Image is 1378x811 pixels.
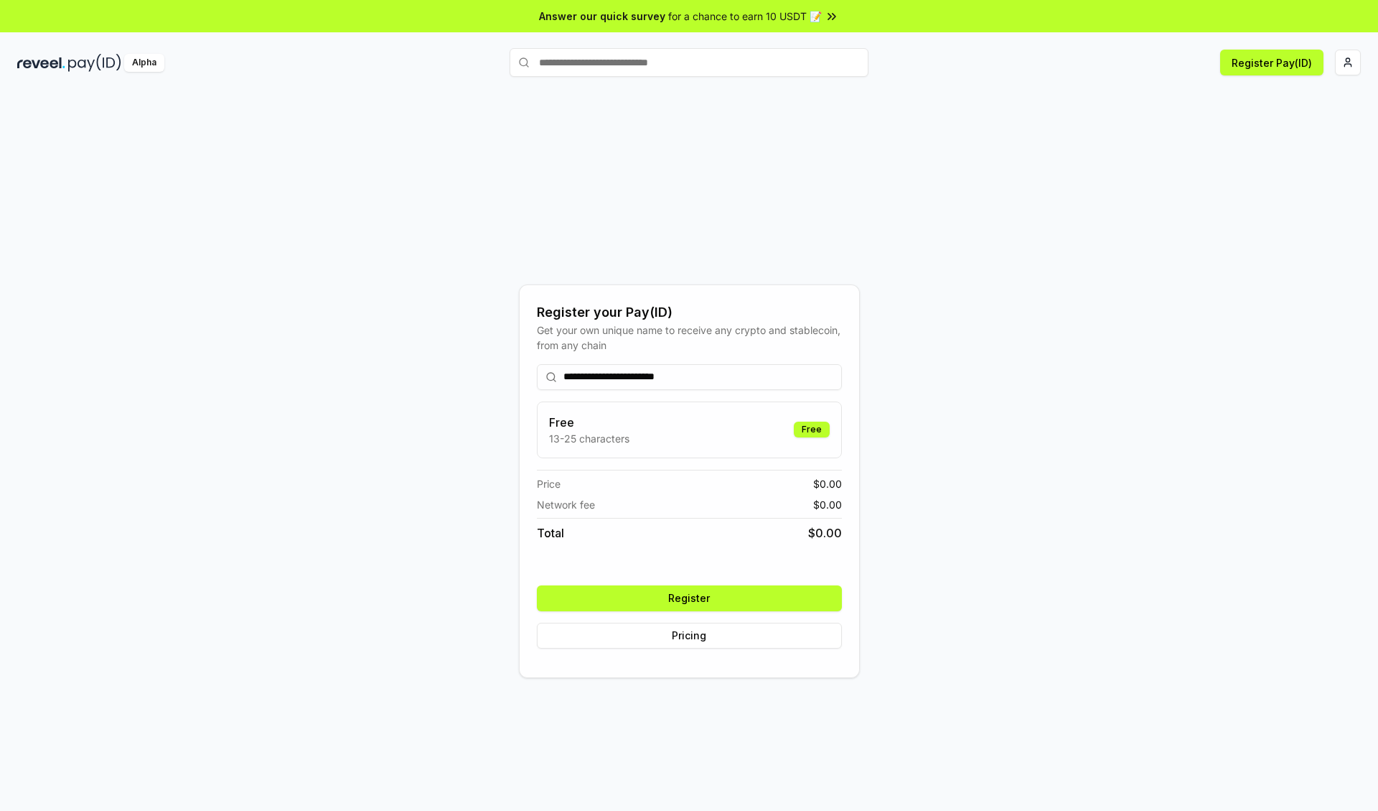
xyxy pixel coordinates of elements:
[17,54,65,72] img: reveel_dark
[794,422,830,437] div: Free
[1220,50,1323,75] button: Register Pay(ID)
[537,302,842,323] div: Register your Pay(ID)
[813,476,842,491] span: $ 0.00
[537,524,564,542] span: Total
[537,476,561,491] span: Price
[537,323,842,353] div: Get your own unique name to receive any crypto and stablecoin, from any chain
[537,585,842,611] button: Register
[124,54,164,72] div: Alpha
[813,497,842,512] span: $ 0.00
[549,414,629,431] h3: Free
[808,524,842,542] span: $ 0.00
[537,497,595,512] span: Network fee
[537,623,842,649] button: Pricing
[68,54,121,72] img: pay_id
[539,9,665,24] span: Answer our quick survey
[549,431,629,446] p: 13-25 characters
[668,9,822,24] span: for a chance to earn 10 USDT 📝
